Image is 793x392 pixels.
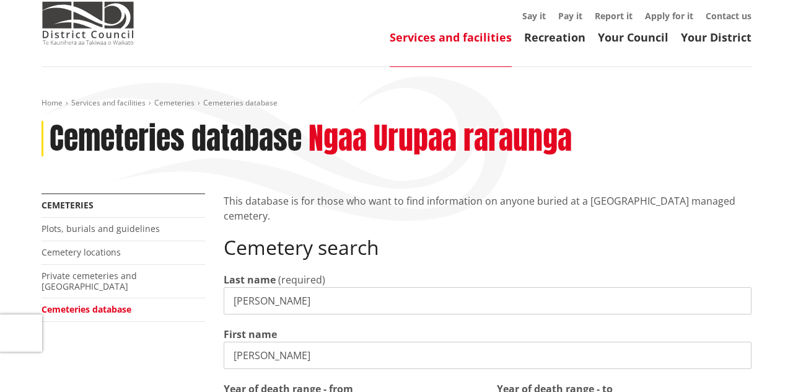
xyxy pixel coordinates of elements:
input: e.g. Smith [224,287,751,314]
a: Cemetery locations [42,246,121,258]
a: Plots, burials and guidelines [42,223,160,234]
label: Last name [224,272,276,287]
a: Cemeteries database [42,303,131,315]
a: Private cemeteries and [GEOGRAPHIC_DATA] [42,270,137,292]
a: Home [42,97,63,108]
span: (required) [278,273,325,287]
a: Say it [522,10,546,22]
iframe: Messenger Launcher [736,340,781,385]
a: Report it [595,10,633,22]
h1: Cemeteries database [50,121,302,157]
input: e.g. John [224,342,751,369]
label: First name [224,327,277,342]
a: Your Council [598,30,668,45]
a: Pay it [558,10,582,22]
a: Services and facilities [390,30,512,45]
h2: Ngaa Urupaa raraunga [309,121,572,157]
a: Cemeteries [154,97,195,108]
a: Your District [681,30,751,45]
a: Apply for it [645,10,693,22]
a: Services and facilities [71,97,146,108]
a: Cemeteries [42,199,94,211]
h2: Cemetery search [224,236,751,259]
a: Contact us [706,10,751,22]
p: This database is for those who want to find information on anyone buried at a [GEOGRAPHIC_DATA] m... [224,194,751,223]
nav: breadcrumb [42,98,751,109]
a: Recreation [524,30,585,45]
span: Cemeteries database [203,97,278,108]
